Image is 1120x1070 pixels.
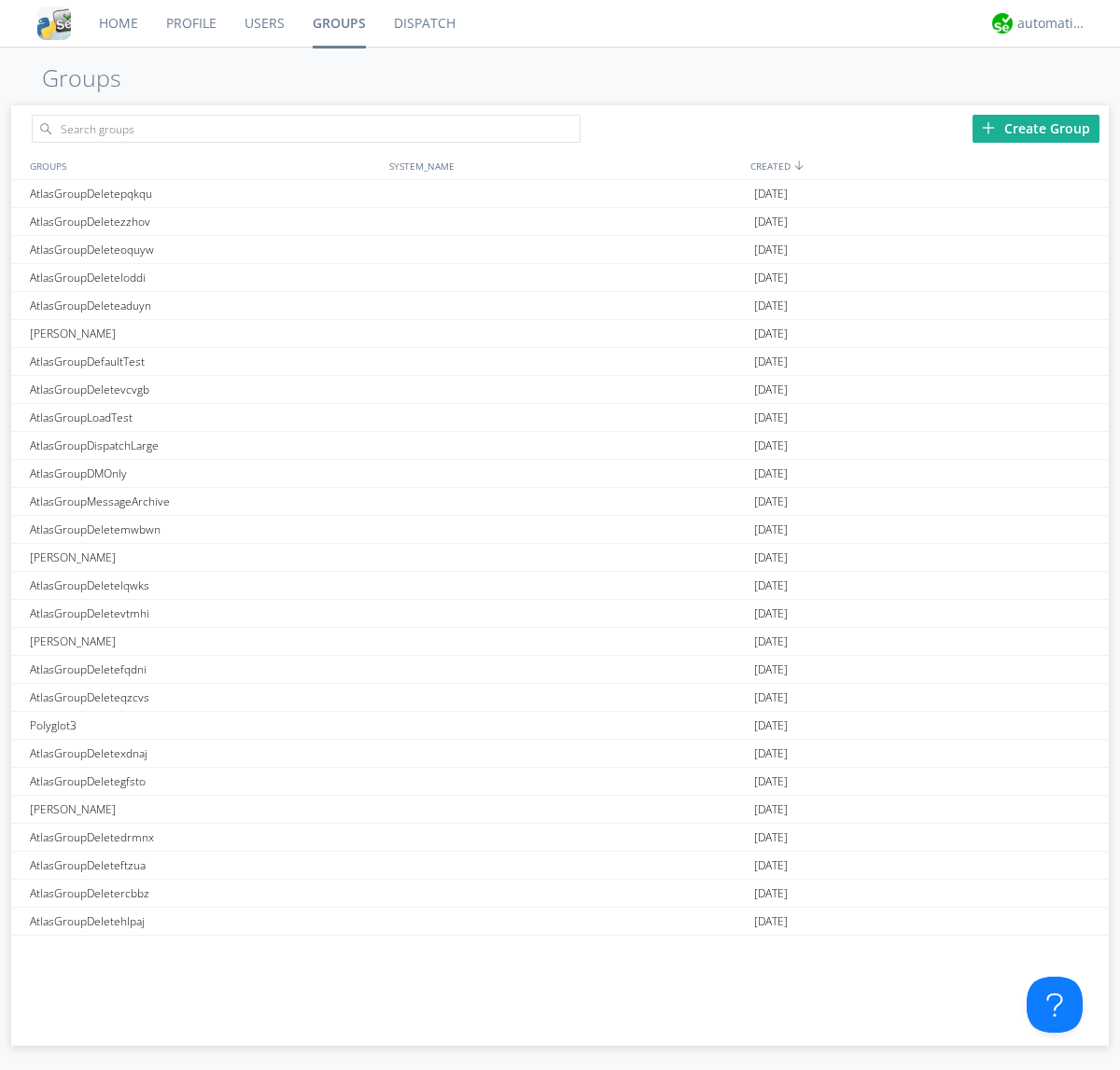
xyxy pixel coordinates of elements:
iframe: Toggle Customer Support [1027,977,1083,1033]
a: AtlasGroupLoadTest[DATE] [11,404,1109,432]
span: [DATE] [754,712,788,740]
span: [DATE] [754,236,788,264]
span: [DATE] [754,628,788,656]
a: AtlasGroupDeletexdnaj[DATE] [11,740,1109,768]
div: AtlasGroupDeletemwbwn [25,516,385,543]
div: AtlasGroupDeletercbbz [25,880,385,907]
a: [PERSON_NAME][DATE] [11,544,1109,572]
a: AtlasGroupDefaultTest[DATE] [11,348,1109,376]
div: AtlasGroupDeletevcvgb [25,376,385,403]
div: AtlasGroupDeletexdnaj [25,740,385,767]
div: Create Group [973,115,1099,143]
a: AtlasGroupDeletezzhov[DATE] [11,208,1109,236]
span: [DATE] [754,432,788,460]
div: AtlasGroupDeleteloddi [25,264,385,291]
input: Search groups [32,115,581,143]
a: AtlasGroupDeletedrmnx[DATE] [11,824,1109,852]
span: [DATE] [754,376,788,404]
span: [DATE] [754,460,788,488]
div: [PERSON_NAME] [25,320,385,347]
div: SYSTEM_NAME [385,152,746,179]
div: AtlasGroupDeletepqkqu [25,180,385,207]
div: AtlasGroupDeletezzhov [25,208,385,235]
div: AtlasGroupMessageArchive [25,488,385,515]
div: AtlasGroupDMOnly [25,460,385,487]
div: AtlasGroupDeletevtmhi [25,600,385,627]
div: Polyglot3 [25,712,385,739]
a: AtlasGroupDeletercbbz[DATE] [11,880,1109,908]
span: [DATE] [754,740,788,768]
a: AtlasGroupDeletehlpaj[DATE] [11,908,1109,936]
span: [DATE] [754,180,788,208]
a: AtlasGroupDeletemwbwn[DATE] [11,516,1109,544]
span: [DATE] [754,516,788,544]
span: [DATE] [754,824,788,852]
span: [DATE] [754,768,788,796]
a: Polyglot3[DATE] [11,712,1109,740]
img: cddb5a64eb264b2086981ab96f4c1ba7 [37,7,71,40]
a: AtlasGroupDeletecqctr[DATE] [11,936,1109,964]
div: AtlasGroupDeletecqctr [25,936,385,963]
div: [PERSON_NAME] [25,628,385,655]
span: [DATE] [754,656,788,684]
span: [DATE] [754,488,788,516]
div: AtlasGroupLoadTest [25,404,385,431]
span: [DATE] [754,544,788,572]
span: [DATE] [754,208,788,236]
div: AtlasGroupDeleteaduyn [25,292,385,319]
span: [DATE] [754,936,788,964]
span: [DATE] [754,264,788,292]
a: AtlasGroupDeletegfsto[DATE] [11,768,1109,796]
img: d2d01cd9b4174d08988066c6d424eccd [992,13,1013,34]
a: AtlasGroupDeleteqzcvs[DATE] [11,684,1109,712]
a: AtlasGroupDeletepqkqu[DATE] [11,180,1109,208]
div: AtlasGroupDeleteftzua [25,852,385,879]
a: AtlasGroupMessageArchive[DATE] [11,488,1109,516]
span: [DATE] [754,684,788,712]
div: AtlasGroupDeletegfsto [25,768,385,795]
div: AtlasGroupDeletefqdni [25,656,385,683]
a: [PERSON_NAME][DATE] [11,628,1109,656]
div: CREATED [746,152,1109,179]
span: [DATE] [754,880,788,908]
a: AtlasGroupDeleteoquyw[DATE] [11,236,1109,264]
div: AtlasGroupDeletehlpaj [25,908,385,935]
span: [DATE] [754,572,788,600]
img: plus.svg [982,121,995,134]
span: [DATE] [754,320,788,348]
span: [DATE] [754,600,788,628]
div: AtlasGroupDeleteoquyw [25,236,385,263]
span: [DATE] [754,348,788,376]
a: AtlasGroupDMOnly[DATE] [11,460,1109,488]
a: AtlasGroupDeleteftzua[DATE] [11,852,1109,880]
a: AtlasGroupDeleteaduyn[DATE] [11,292,1109,320]
div: [PERSON_NAME] [25,796,385,823]
a: AtlasGroupDeletefqdni[DATE] [11,656,1109,684]
span: [DATE] [754,852,788,880]
div: AtlasGroupDispatchLarge [25,432,385,459]
span: [DATE] [754,292,788,320]
span: [DATE] [754,796,788,824]
div: AtlasGroupDeletelqwks [25,572,385,599]
a: AtlasGroupDeletelqwks[DATE] [11,572,1109,600]
div: AtlasGroupDeletedrmnx [25,824,385,851]
div: AtlasGroupDeleteqzcvs [25,684,385,711]
a: AtlasGroupDispatchLarge[DATE] [11,432,1109,460]
span: [DATE] [754,404,788,432]
a: AtlasGroupDeletevcvgb[DATE] [11,376,1109,404]
a: AtlasGroupDeleteloddi[DATE] [11,264,1109,292]
div: automation+atlas [1017,14,1087,33]
div: [PERSON_NAME] [25,544,385,571]
div: AtlasGroupDefaultTest [25,348,385,375]
div: GROUPS [25,152,380,179]
a: [PERSON_NAME][DATE] [11,796,1109,824]
a: AtlasGroupDeletevtmhi[DATE] [11,600,1109,628]
span: [DATE] [754,908,788,936]
a: [PERSON_NAME][DATE] [11,320,1109,348]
